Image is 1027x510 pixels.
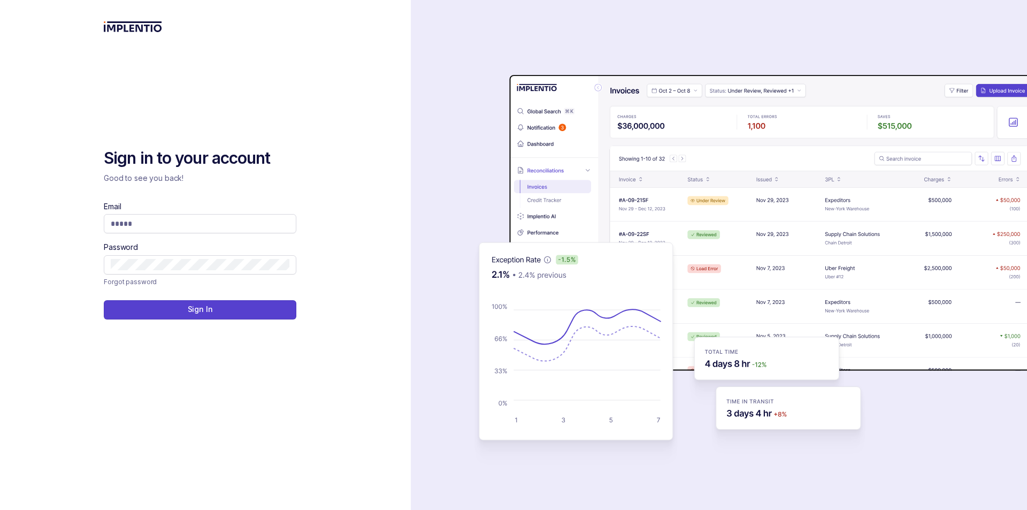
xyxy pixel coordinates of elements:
[104,277,157,287] a: Link Forgot password
[104,201,121,212] label: Email
[104,173,296,184] p: Good to see you back!
[104,148,296,169] h2: Sign in to your account
[188,304,213,315] p: Sign In
[104,242,138,253] label: Password
[104,300,296,319] button: Sign In
[104,21,162,32] img: logo
[104,277,157,287] p: Forgot password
